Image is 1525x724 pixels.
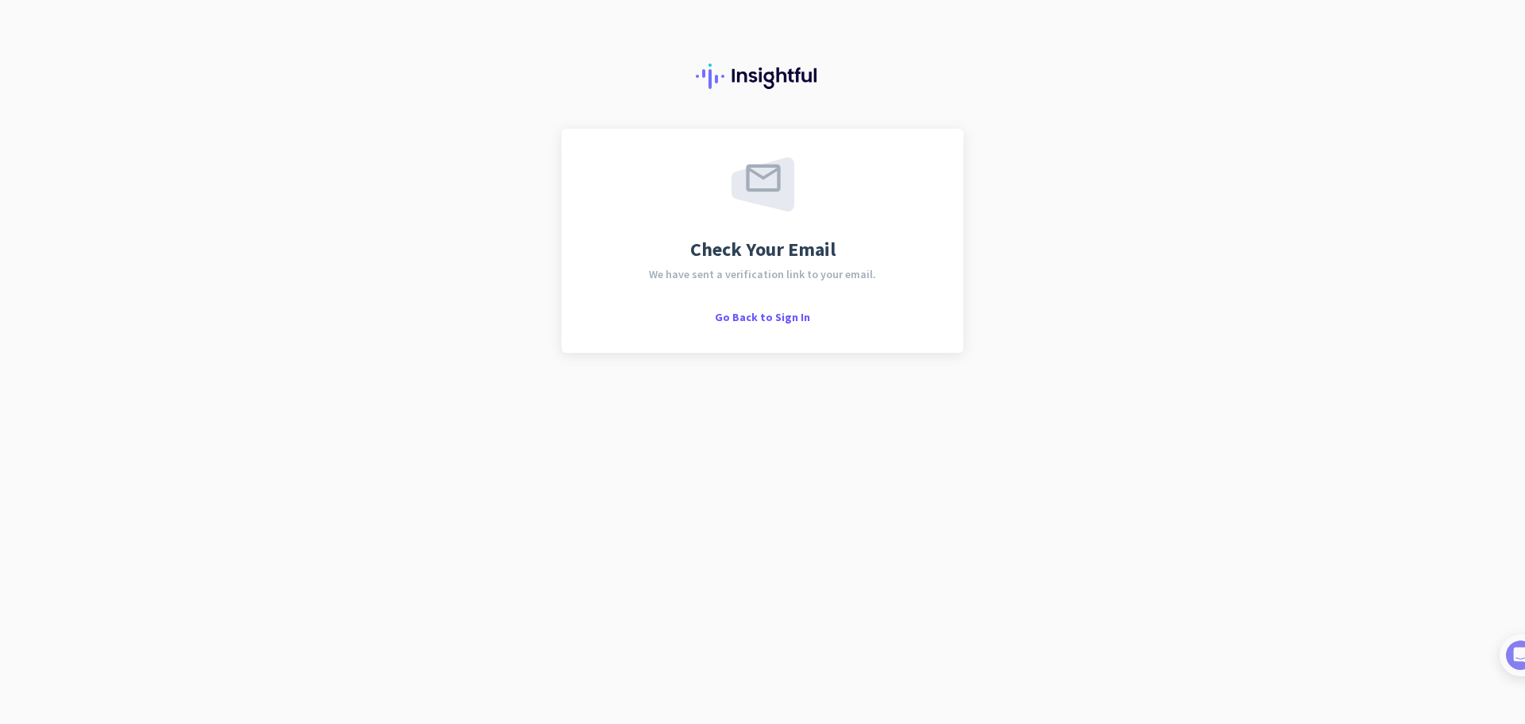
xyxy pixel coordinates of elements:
[696,64,829,89] img: Insightful
[715,310,810,324] span: Go Back to Sign In
[649,269,876,280] span: We have sent a verification link to your email.
[732,157,794,211] img: email-sent
[690,240,836,259] span: Check Your Email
